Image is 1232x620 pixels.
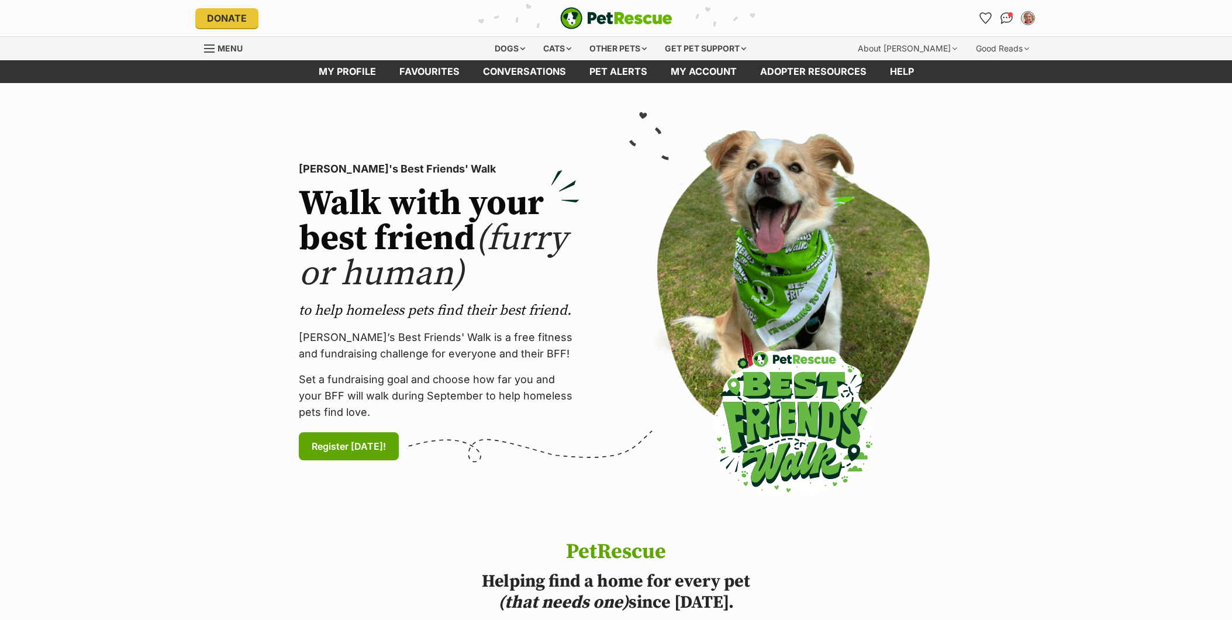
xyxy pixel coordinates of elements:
a: Menu [204,37,251,58]
a: Help [878,60,926,83]
a: Conversations [998,9,1016,27]
button: My account [1019,9,1037,27]
span: (furry or human) [299,217,567,296]
span: Register [DATE]! [312,439,386,453]
a: conversations [471,60,578,83]
h2: Helping find a home for every pet since [DATE]. [436,571,796,613]
a: Pet alerts [578,60,659,83]
div: Get pet support [657,37,754,60]
p: to help homeless pets find their best friend. [299,301,579,320]
ul: Account quick links [976,9,1037,27]
a: My profile [307,60,388,83]
div: About [PERSON_NAME] [850,37,965,60]
img: logo-e224e6f780fb5917bec1dbf3a21bbac754714ae5b6737aabdf751b685950b380.svg [560,7,672,29]
img: Georgia Craven profile pic [1022,12,1034,24]
a: Favourites [388,60,471,83]
p: Set a fundraising goal and choose how far you and your BFF will walk during September to help hom... [299,371,579,421]
a: Register [DATE]! [299,432,399,460]
span: Menu [218,43,243,53]
a: Favourites [976,9,995,27]
div: Dogs [486,37,533,60]
a: PetRescue [560,7,672,29]
img: chat-41dd97257d64d25036548639549fe6c8038ab92f7586957e7f3b1b290dea8141.svg [1000,12,1013,24]
p: [PERSON_NAME]'s Best Friends' Walk [299,161,579,177]
a: Adopter resources [748,60,878,83]
a: My account [659,60,748,83]
div: Cats [535,37,579,60]
div: Good Reads [968,37,1037,60]
div: Other pets [581,37,655,60]
i: (that needs one) [498,591,629,614]
h1: PetRescue [436,540,796,564]
p: [PERSON_NAME]’s Best Friends' Walk is a free fitness and fundraising challenge for everyone and t... [299,329,579,362]
a: Donate [195,8,258,28]
h2: Walk with your best friend [299,187,579,292]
